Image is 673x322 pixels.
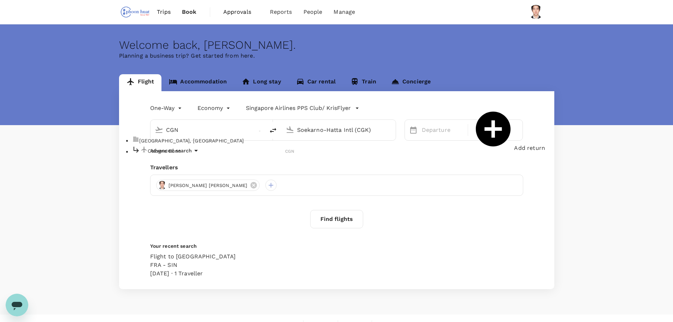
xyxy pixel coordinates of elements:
div: Economy [197,103,232,114]
p: [GEOGRAPHIC_DATA], [GEOGRAPHIC_DATA] [139,137,295,144]
a: Accommodation [161,74,234,91]
a: Car rental [289,74,343,91]
span: Approvals [223,8,259,16]
button: Singapore Airlines PPS Club/ KrisFlyer [246,104,359,112]
input: Going to [297,124,381,135]
img: city-icon [132,136,139,143]
div: [PERSON_NAME] [PERSON_NAME] [156,180,260,191]
button: delete [265,122,282,139]
input: Depart from [166,124,250,135]
span: CGN [285,149,294,154]
button: Open [391,129,392,130]
span: Reports [270,8,292,16]
div: Welcome back , [PERSON_NAME] . [119,39,554,52]
span: Add return [514,145,545,151]
img: flight-icon [141,146,148,153]
p: Planning a business trip? Get started from here. [119,52,554,60]
p: Your recent search [150,242,523,250]
span: Trips [157,8,171,16]
span: Manage [333,8,355,16]
a: Flight [119,74,162,91]
button: Close [259,130,260,132]
img: avatar-67ef3868951fe.jpeg [158,181,166,189]
img: Phoon Huat PTE. LTD. [119,4,152,20]
a: Train [343,74,384,91]
p: Departure [422,126,464,134]
span: Book [182,8,197,16]
span: People [303,8,323,16]
div: FRA - SIN [150,261,236,269]
div: Travellers [150,163,523,172]
button: Find flights [310,210,363,228]
div: [DATE] · 1 Traveller [150,269,236,278]
div: One-Way [150,103,183,114]
a: Long stay [234,74,288,91]
a: Concierge [384,74,438,91]
p: Cologne Bonn [148,147,285,154]
img: Ye Hong Sean Wong [529,5,543,19]
p: Singapore Airlines PPS Club/ KrisFlyer [246,104,351,112]
div: Flight to [GEOGRAPHIC_DATA] [150,252,236,261]
span: [PERSON_NAME] [PERSON_NAME] [164,182,252,189]
iframe: Button to launch messaging window [6,294,28,316]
